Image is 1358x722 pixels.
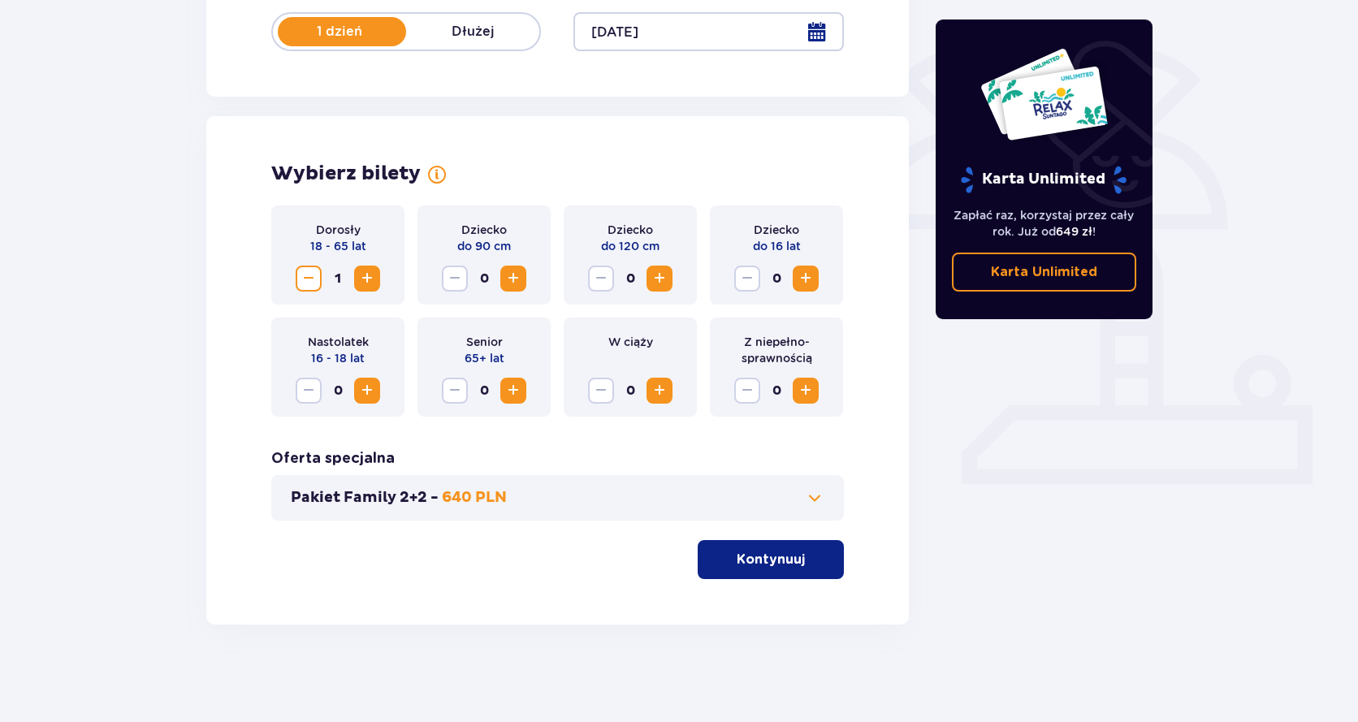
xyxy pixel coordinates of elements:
[608,334,653,350] p: W ciąży
[734,266,760,292] button: Decrease
[1056,225,1092,238] span: 649 zł
[723,334,830,366] p: Z niepełno­sprawnością
[753,238,801,254] p: do 16 lat
[308,334,369,350] p: Nastolatek
[647,266,673,292] button: Increase
[296,378,322,404] button: Decrease
[442,488,507,508] p: 640 PLN
[737,551,805,569] p: Kontynuuj
[500,378,526,404] button: Increase
[291,488,439,508] p: Pakiet Family 2+2 -
[698,540,844,579] button: Kontynuuj
[617,266,643,292] span: 0
[588,266,614,292] button: Decrease
[793,266,819,292] button: Increase
[291,488,824,508] button: Pakiet Family 2+2 -640 PLN
[991,263,1097,281] p: Karta Unlimited
[959,166,1128,194] p: Karta Unlimited
[952,207,1137,240] p: Zapłać raz, korzystaj przez cały rok. Już od !
[754,222,799,238] p: Dziecko
[271,162,421,186] p: Wybierz bilety
[588,378,614,404] button: Decrease
[406,23,539,41] p: Dłużej
[310,238,366,254] p: 18 - 65 lat
[465,350,504,366] p: 65+ lat
[500,266,526,292] button: Increase
[316,222,361,238] p: Dorosły
[271,449,395,469] p: Oferta specjalna
[793,378,819,404] button: Increase
[273,23,406,41] p: 1 dzień
[442,378,468,404] button: Decrease
[763,378,789,404] span: 0
[617,378,643,404] span: 0
[601,238,660,254] p: do 120 cm
[354,378,380,404] button: Increase
[325,266,351,292] span: 1
[311,350,365,366] p: 16 - 18 lat
[325,378,351,404] span: 0
[461,222,507,238] p: Dziecko
[763,266,789,292] span: 0
[647,378,673,404] button: Increase
[296,266,322,292] button: Decrease
[471,378,497,404] span: 0
[466,334,503,350] p: Senior
[734,378,760,404] button: Decrease
[952,253,1137,292] a: Karta Unlimited
[471,266,497,292] span: 0
[457,238,511,254] p: do 90 cm
[442,266,468,292] button: Decrease
[608,222,653,238] p: Dziecko
[354,266,380,292] button: Increase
